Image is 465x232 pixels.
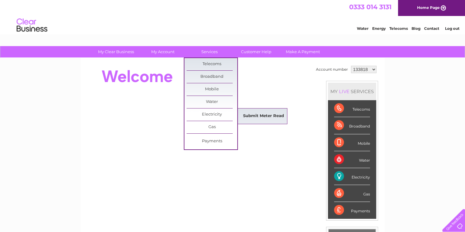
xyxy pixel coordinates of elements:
[357,26,368,31] a: Water
[445,26,459,31] a: Log out
[187,135,237,147] a: Payments
[334,117,370,134] div: Broadband
[334,168,370,185] div: Electricity
[187,58,237,70] a: Telecoms
[334,202,370,218] div: Payments
[424,26,439,31] a: Contact
[334,100,370,117] div: Telecoms
[187,96,237,108] a: Water
[137,46,188,57] a: My Account
[334,185,370,202] div: Gas
[231,46,282,57] a: Customer Help
[372,26,386,31] a: Energy
[314,64,349,75] td: Account number
[412,26,420,31] a: Blog
[187,71,237,83] a: Broadband
[238,110,289,122] a: Submit Meter Read
[184,46,235,57] a: Services
[278,46,328,57] a: Make A Payment
[88,3,378,30] div: Clear Business is a trading name of Verastar Limited (registered in [GEOGRAPHIC_DATA] No. 3667643...
[187,108,237,121] a: Electricity
[187,83,237,96] a: Mobile
[187,121,237,133] a: Gas
[334,134,370,151] div: Mobile
[338,88,351,94] div: LIVE
[91,46,141,57] a: My Clear Business
[16,16,48,35] img: logo.png
[389,26,408,31] a: Telecoms
[334,151,370,168] div: Water
[349,3,392,11] a: 0333 014 3131
[328,83,376,100] div: MY SERVICES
